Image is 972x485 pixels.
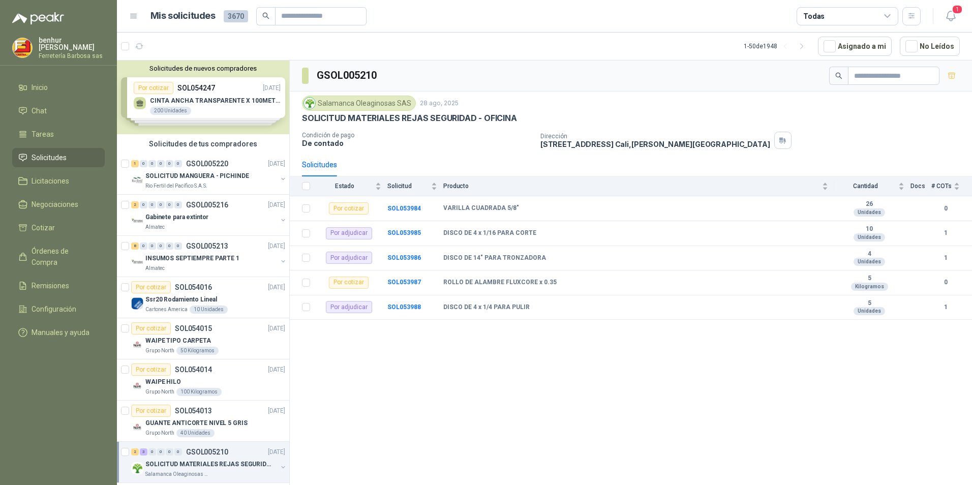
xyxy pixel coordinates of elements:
[329,277,369,289] div: Por cotizar
[186,160,228,167] p: GSOL005220
[329,202,369,215] div: Por cotizar
[186,243,228,250] p: GSOL005213
[175,366,212,373] p: SOL054014
[32,327,89,338] span: Manuales y ayuda
[145,223,165,231] p: Almatec
[931,253,960,263] b: 1
[443,304,530,312] b: DISCO DE 4 x 1/4 PARA PULIR
[121,65,285,72] button: Solicitudes de nuevos compradores
[835,72,842,79] span: search
[443,254,546,262] b: DISCO DE 14" PARA TRONZADORA
[131,243,139,250] div: 8
[443,229,536,237] b: DISCO DE 4 x 1/16 PARA CORTE
[148,201,156,208] div: 0
[32,280,69,291] span: Remisiones
[39,53,105,59] p: Ferretería Barbosa sas
[443,183,820,190] span: Producto
[12,218,105,237] a: Cotizar
[931,278,960,287] b: 0
[12,171,105,191] a: Licitaciones
[387,183,429,190] span: Solicitud
[12,195,105,214] a: Negociaciones
[443,204,519,213] b: VARILLA CUADRADA 5/8"
[317,68,378,83] h3: GSOL005210
[157,201,165,208] div: 0
[540,140,770,148] p: [STREET_ADDRESS] Cali , [PERSON_NAME][GEOGRAPHIC_DATA]
[854,258,885,266] div: Unidades
[174,160,182,167] div: 0
[262,12,269,19] span: search
[174,448,182,456] div: 0
[387,304,421,311] a: SOL053988
[387,279,421,286] a: SOL053987
[304,98,315,109] img: Company Logo
[175,325,212,332] p: SOL054015
[941,7,960,25] button: 1
[12,276,105,295] a: Remisiones
[148,243,156,250] div: 0
[176,347,219,355] div: 50 Kilogramos
[145,171,249,181] p: SOLICITUD MANGUERA - PICHINDE
[32,246,95,268] span: Órdenes de Compra
[302,132,532,139] p: Condición de pago
[145,295,217,305] p: Ssr20 Rodamiento Lineal
[834,176,910,196] th: Cantidad
[854,233,885,241] div: Unidades
[854,307,885,315] div: Unidades
[744,38,810,54] div: 1 - 50 de 1948
[32,175,69,187] span: Licitaciones
[316,183,373,190] span: Estado
[150,9,216,23] h1: Mis solicitudes
[117,60,289,134] div: Solicitudes de nuevos compradoresPor cotizarSOL054247[DATE] CINTA ANCHA TRANSPARENTE X 100METROS2...
[931,183,952,190] span: # COTs
[131,448,139,456] div: 2
[131,215,143,227] img: Company Logo
[268,241,285,251] p: [DATE]
[851,283,888,291] div: Kilogramos
[834,250,904,258] b: 4
[186,448,228,456] p: GSOL005210
[157,243,165,250] div: 0
[268,365,285,375] p: [DATE]
[131,405,171,417] div: Por cotizar
[131,158,287,190] a: 1 0 0 0 0 0 GSOL005220[DATE] Company LogoSOLICITUD MANGUERA - PICHINDERio Fertil del Pacífico S.A.S.
[268,324,285,334] p: [DATE]
[12,241,105,272] a: Órdenes de Compra
[931,302,960,312] b: 1
[174,243,182,250] div: 0
[387,254,421,261] b: SOL053986
[145,254,239,263] p: INSUMOS SEPTIEMPRE PARTE 1
[12,299,105,319] a: Configuración
[140,448,147,456] div: 3
[157,160,165,167] div: 0
[131,199,287,231] a: 2 0 0 0 0 0 GSOL005216[DATE] Company LogoGabinete para extintorAlmatec
[268,283,285,292] p: [DATE]
[302,139,532,147] p: De contado
[145,306,188,314] p: Cartones America
[387,205,421,212] a: SOL053984
[186,201,228,208] p: GSOL005216
[12,78,105,97] a: Inicio
[834,200,904,208] b: 26
[420,99,459,108] p: 28 ago, 2025
[32,222,55,233] span: Cotizar
[131,339,143,351] img: Company Logo
[145,418,248,428] p: GUANTE ANTICORTE NIVEL 5 GRIS
[13,38,32,57] img: Company Logo
[32,304,76,315] span: Configuración
[268,200,285,210] p: [DATE]
[326,301,372,313] div: Por adjudicar
[145,347,174,355] p: Grupo North
[443,176,834,196] th: Producto
[176,388,222,396] div: 100 Kilogramos
[443,279,557,287] b: ROLLO DE ALAMBRE FLUXCORE x 0.35
[387,229,421,236] a: SOL053985
[302,113,517,124] p: SOLICITUD MATERIALES REJAS SEGURIDAD - OFICINA
[176,429,215,437] div: 40 Unidades
[145,264,165,272] p: Almatec
[854,208,885,217] div: Unidades
[131,446,287,478] a: 2 3 0 0 0 0 GSOL005210[DATE] Company LogoSOLICITUD MATERIALES REJAS SEGURIDAD - OFICINASalamanca ...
